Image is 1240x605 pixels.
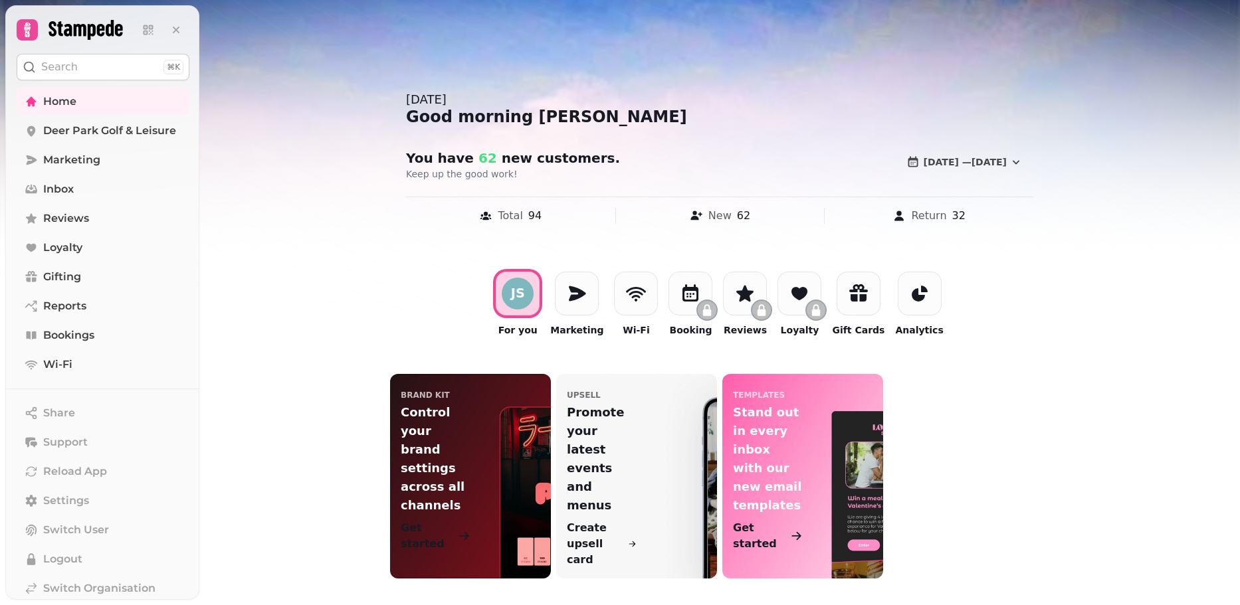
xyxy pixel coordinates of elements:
[43,94,76,110] span: Home
[43,434,88,450] span: Support
[733,403,803,515] p: Stand out in every inbox with our new email templates
[17,147,189,173] a: Marketing
[17,264,189,290] a: Gifting
[474,150,497,166] span: 62
[567,403,637,515] p: Promote your latest events and menus
[17,487,189,514] a: Settings
[722,374,883,578] a: templatesStand out in every inbox with our new email templatesGet started
[401,403,470,515] p: Control your brand settings across all channels
[406,106,1033,128] div: Good morning [PERSON_NAME]
[567,520,625,568] p: Create upsell card
[17,54,189,80] button: Search⌘K
[17,88,189,115] a: Home
[43,405,75,421] span: Share
[550,323,603,337] p: Marketing
[17,575,189,602] a: Switch Organisation
[43,181,74,197] span: Inbox
[17,458,189,485] button: Reload App
[43,211,89,226] span: Reviews
[406,90,1033,109] div: [DATE]
[17,400,189,426] button: Share
[781,323,819,337] p: Loyalty
[41,59,78,75] p: Search
[17,205,189,232] a: Reviews
[43,152,100,168] span: Marketing
[17,351,189,378] a: Wi-Fi
[401,520,455,552] p: Get started
[43,298,86,314] span: Reports
[567,390,601,400] p: upsell
[733,390,785,400] p: templates
[669,323,712,337] p: Booking
[401,390,450,400] p: Brand Kit
[623,323,649,337] p: Wi-Fi
[896,149,1033,175] button: [DATE] —[DATE]
[17,293,189,319] a: Reports
[895,323,943,337] p: Analytics
[511,287,525,300] div: J S
[17,234,189,261] a: Loyalty
[498,323,538,337] p: For you
[43,123,176,139] span: Deer Park Golf & Leisure
[43,522,109,538] span: Switch User
[163,60,183,74] div: ⌘K
[43,240,82,256] span: Loyalty
[733,520,787,552] p: Get started
[17,322,189,349] a: Bookings
[390,374,551,578] a: Brand KitControl your brand settings across all channelsGet started
[43,327,94,343] span: Bookings
[43,551,82,567] span: Logout
[43,493,89,509] span: Settings
[43,269,81,285] span: Gifting
[724,323,767,337] p: Reviews
[17,517,189,543] button: Switch User
[406,167,746,181] p: Keep up the good work!
[43,357,72,373] span: Wi-Fi
[556,374,717,578] a: upsellPromote your latest events and menusCreate upsell card
[17,546,189,572] button: Logout
[832,323,884,337] p: Gift Cards
[17,176,189,203] a: Inbox
[43,464,107,479] span: Reload App
[17,429,189,456] button: Support
[924,157,1007,167] span: [DATE] — [DATE]
[43,580,155,596] span: Switch Organisation
[406,149,661,167] h2: You have new customer s .
[17,118,189,144] a: Deer Park Golf & Leisure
